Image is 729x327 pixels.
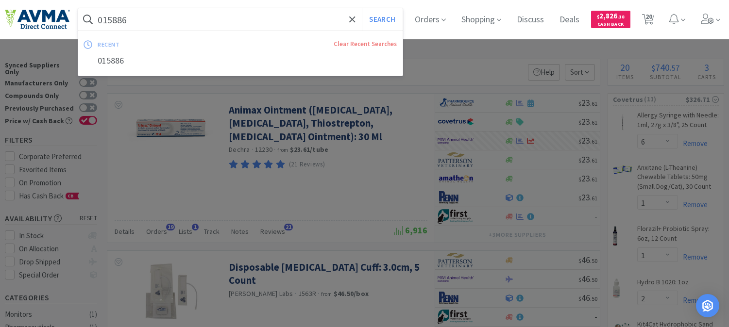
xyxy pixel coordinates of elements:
[696,294,719,317] div: Open Intercom Messenger
[597,14,599,20] span: $
[597,22,625,28] span: Cash Back
[617,14,625,20] span: . 18
[513,16,548,24] a: Discuss
[78,8,403,31] input: Search by item, sku, manufacturer, ingredient, size...
[638,16,658,25] a: 20
[98,37,226,52] div: recent
[591,6,630,33] a: $2,826.18Cash Back
[334,40,397,48] a: Clear Recent Searches
[556,16,583,24] a: Deals
[362,8,402,31] button: Search
[78,52,403,70] div: 015886
[5,9,70,30] img: e4e33dab9f054f5782a47901c742baa9_102.png
[597,11,625,20] span: 2,826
